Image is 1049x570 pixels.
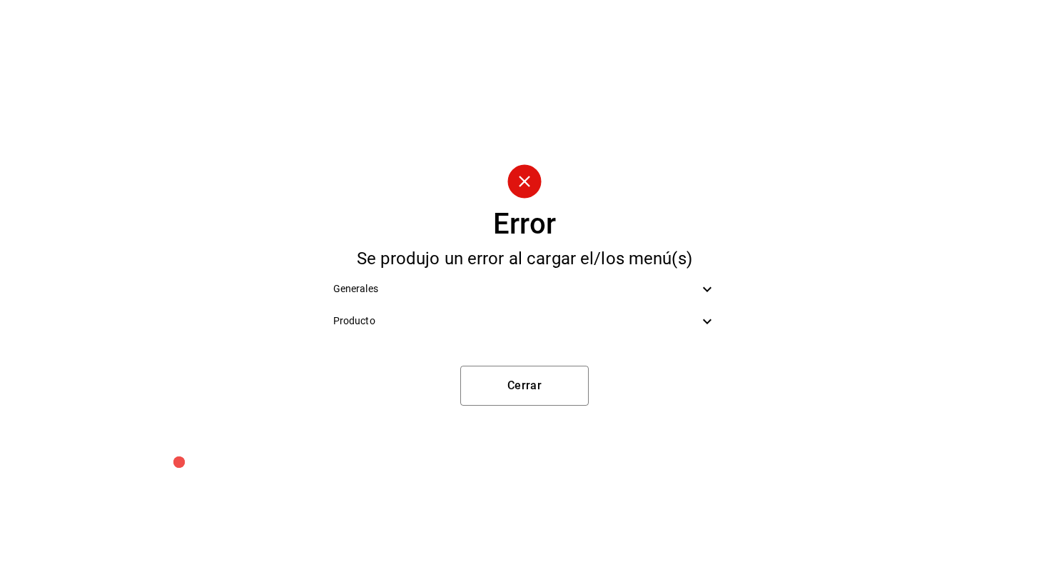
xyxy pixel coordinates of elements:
[322,250,728,267] div: Se produjo un error al cargar el/los menú(s)
[493,210,556,239] div: Error
[460,366,589,406] button: Cerrar
[333,281,699,296] span: Generales
[322,273,728,305] div: Generales
[322,305,728,337] div: Producto
[333,314,699,329] span: Producto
